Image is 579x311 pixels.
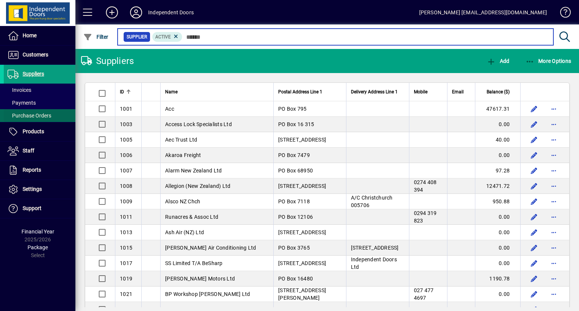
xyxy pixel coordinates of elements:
span: Purchase Orders [8,113,51,119]
span: [STREET_ADDRESS] [278,137,326,143]
span: Ash Air (NZ) Ltd [165,229,204,235]
td: 40.00 [475,132,520,148]
span: Postal Address Line 1 [278,88,322,96]
a: Support [4,199,75,218]
span: Balance ($) [487,88,510,96]
span: Alarm New Zealand Ltd [165,168,222,174]
a: Knowledge Base [554,2,570,26]
span: Alsco NZ Chch [165,198,200,204]
button: More options [548,134,560,146]
a: Reports [4,161,75,180]
button: Edit [528,226,540,238]
span: SS Limited T/A BeSharp [165,260,223,266]
td: 0.00 [475,225,520,240]
span: [PERSON_NAME] Motors Ltd [165,276,235,282]
button: Edit [528,134,540,146]
span: 1017 [120,260,132,266]
div: [PERSON_NAME] [EMAIL_ADDRESS][DOMAIN_NAME] [419,6,547,18]
span: Staff [23,148,34,154]
td: 97.28 [475,163,520,178]
td: 47617.31 [475,101,520,117]
span: PO Box 68950 [278,168,313,174]
button: More options [548,180,560,192]
button: Edit [528,273,540,285]
button: More Options [524,54,573,68]
span: 1001 [120,106,132,112]
button: More options [548,257,560,269]
div: Email [452,88,470,96]
span: A/C Christchurch 005706 [351,195,393,208]
span: PO Box 795 [278,106,307,112]
span: Products [23,128,44,134]
span: [STREET_ADDRESS] [351,245,399,251]
button: Edit [528,149,540,161]
span: 1011 [120,214,132,220]
div: Suppliers [81,55,134,67]
span: Financial Year [21,229,54,235]
button: Edit [528,118,540,130]
a: Purchase Orders [4,109,75,122]
span: Acc [165,106,174,112]
button: More options [548,149,560,161]
button: More options [548,273,560,285]
span: 1007 [120,168,132,174]
button: More options [548,103,560,115]
span: 1003 [120,121,132,127]
button: Edit [528,211,540,223]
span: 1006 [120,152,132,158]
span: Access Lock Specialists Ltd [165,121,232,127]
span: PO Box 7479 [278,152,310,158]
span: Delivery Address Line 1 [351,88,398,96]
button: Filter [81,30,110,44]
span: Home [23,32,37,38]
div: Balance ($) [480,88,516,96]
button: Edit [528,103,540,115]
button: Add [100,6,124,19]
span: 1015 [120,245,132,251]
span: 1019 [120,276,132,282]
span: Allegion (New Zealand) Ltd [165,183,231,189]
span: More Options [525,58,571,64]
span: Payments [8,100,36,106]
a: Settings [4,180,75,199]
span: 1021 [120,291,132,297]
span: [STREET_ADDRESS] [278,229,326,235]
span: Support [23,205,41,211]
td: 12471.72 [475,178,520,194]
button: Profile [124,6,148,19]
div: Mobile [414,88,443,96]
span: 027 477 4697 [414,287,434,301]
span: Customers [23,52,48,58]
mat-chip: Activation Status: Active [152,32,182,42]
td: 0.00 [475,117,520,132]
button: More options [548,118,560,130]
span: 0274 408 394 [414,179,437,193]
span: Supplier [127,33,147,41]
span: 1008 [120,183,132,189]
span: Mobile [414,88,427,96]
span: BP Workshop [PERSON_NAME] Ltd [165,291,250,297]
span: 1009 [120,198,132,204]
span: Filter [83,34,109,40]
a: Home [4,26,75,45]
button: Edit [528,180,540,192]
td: 0.00 [475,240,520,256]
a: Staff [4,142,75,160]
button: Add [485,54,511,68]
span: Settings [23,186,42,192]
span: Package [28,244,48,250]
span: Independent Doors Ltd [351,256,397,270]
span: PO Box 16480 [278,276,313,282]
td: 0.00 [475,256,520,271]
span: Akaroa Freight [165,152,201,158]
button: More options [548,288,560,300]
button: Edit [528,242,540,254]
span: 1005 [120,137,132,143]
span: ID [120,88,124,96]
span: [STREET_ADDRESS] [278,260,326,266]
a: Invoices [4,84,75,96]
span: Reports [23,167,41,173]
span: PO Box 16 315 [278,121,314,127]
button: More options [548,195,560,207]
a: Payments [4,96,75,109]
